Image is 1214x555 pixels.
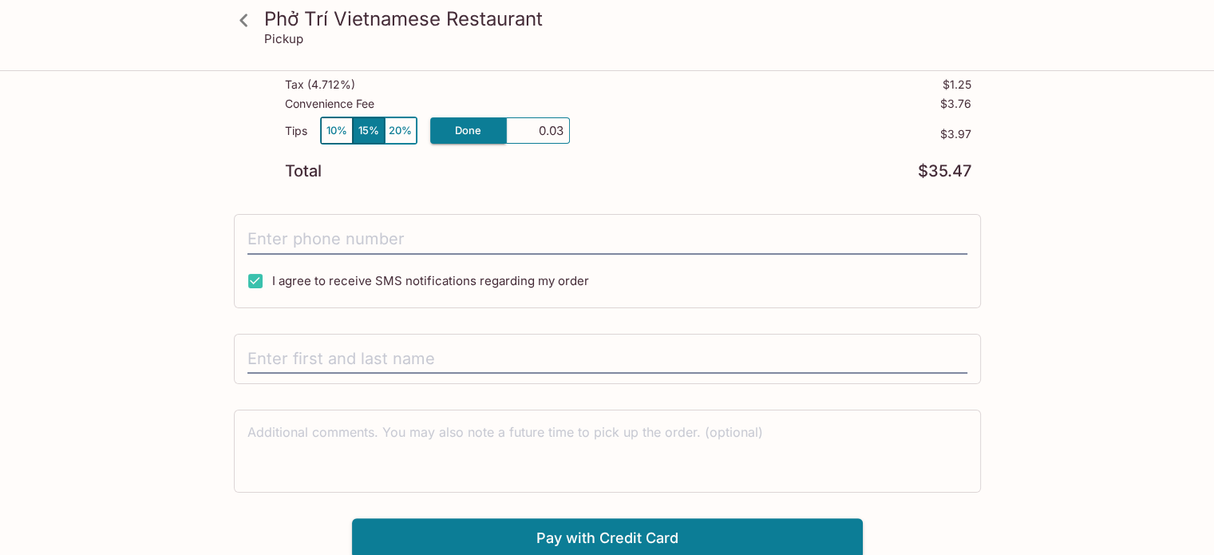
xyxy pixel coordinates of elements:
button: 15% [353,117,385,144]
p: Convenience Fee [285,97,374,110]
p: $3.97 [570,128,971,141]
p: Total [285,164,322,179]
button: 20% [385,117,417,144]
p: Pickup [264,31,303,46]
p: Tips [285,125,307,137]
button: 10% [321,117,353,144]
p: $35.47 [918,164,971,179]
p: $3.76 [940,97,971,110]
span: I agree to receive SMS notifications regarding my order [272,273,589,288]
p: $1.25 [943,78,971,91]
h3: Phở Trí Vietnamese Restaurant [264,6,978,31]
input: Enter first and last name [247,344,967,375]
input: Enter phone number [247,224,967,255]
p: Tax ( 4.712% ) [285,78,355,91]
button: Done [430,117,506,144]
